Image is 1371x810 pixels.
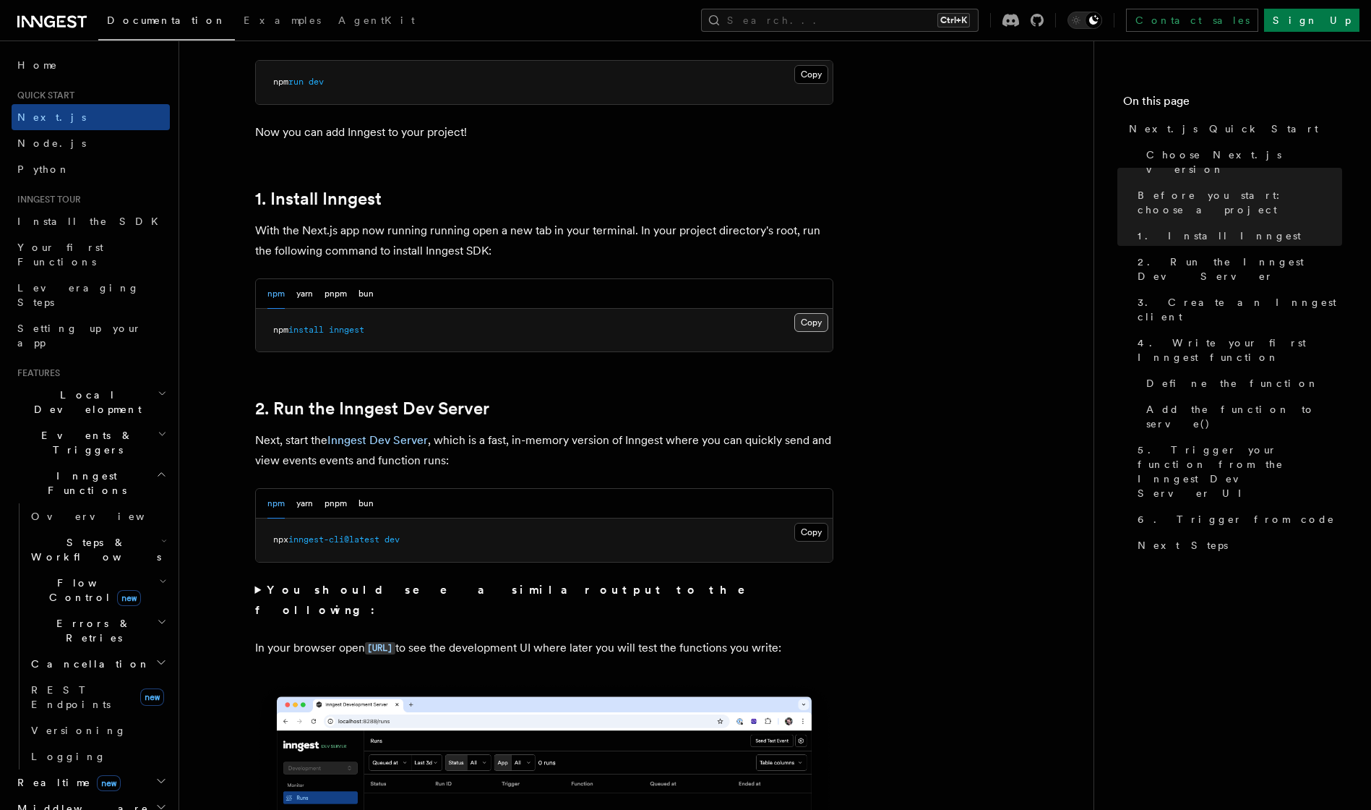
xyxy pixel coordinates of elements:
[255,638,833,659] p: In your browser open to see the development UI where later you will test the functions you write:
[1140,142,1342,182] a: Choose Next.js version
[25,616,157,645] span: Errors & Retries
[25,535,161,564] span: Steps & Workflows
[12,275,170,315] a: Leveraging Steps
[1067,12,1102,29] button: Toggle dark mode
[12,315,170,356] a: Setting up your app
[25,529,170,570] button: Steps & Workflows
[1132,289,1342,330] a: 3. Create an Inngest client
[325,489,347,519] button: pnpm
[98,4,235,40] a: Documentation
[17,58,58,72] span: Home
[267,279,285,309] button: npm
[296,279,313,309] button: yarn
[12,194,81,205] span: Inngest tour
[12,422,170,463] button: Events & Triggers
[325,279,347,309] button: pnpm
[25,651,170,677] button: Cancellation
[1138,188,1342,217] span: Before you start: choose a project
[244,14,321,26] span: Examples
[12,463,170,503] button: Inngest Functions
[117,590,141,606] span: new
[1132,330,1342,370] a: 4. Write your first Inngest function
[1132,506,1342,532] a: 6. Trigger from code
[255,122,833,142] p: Now you can add Inngest to your project!
[12,130,170,156] a: Node.js
[1146,402,1342,431] span: Add the function to serve()
[17,111,86,123] span: Next.js
[255,221,833,261] p: With the Next.js app now running running open a new tab in your terminal. In your project directo...
[794,523,828,542] button: Copy
[25,570,170,610] button: Flow Controlnew
[12,775,121,790] span: Realtime
[25,576,159,605] span: Flow Control
[1132,182,1342,223] a: Before you start: choose a project
[17,242,103,268] span: Your first Functions
[1140,370,1342,396] a: Define the function
[358,489,374,519] button: bun
[12,503,170,769] div: Inngest Functions
[1140,396,1342,437] a: Add the function to serve()
[1138,512,1335,526] span: 6. Trigger from code
[358,279,374,309] button: bun
[309,77,324,87] span: dev
[273,325,288,335] span: npm
[1132,223,1342,249] a: 1. Install Inngest
[273,534,288,545] span: npx
[794,313,828,332] button: Copy
[12,156,170,182] a: Python
[1138,295,1342,324] span: 3. Create an Inngest client
[107,14,226,26] span: Documentation
[384,534,400,545] span: dev
[255,583,766,617] strong: You should see a similar output to the following:
[1146,376,1319,391] span: Define the function
[31,751,106,762] span: Logging
[1146,148,1342,176] span: Choose Next.js version
[365,641,395,655] a: [URL]
[255,189,382,209] a: 1. Install Inngest
[338,14,415,26] span: AgentKit
[1138,538,1228,553] span: Next Steps
[31,684,111,710] span: REST Endpoints
[235,4,330,39] a: Examples
[1132,437,1342,506] a: 5. Trigger your function from the Inngest Dev Server UI
[17,163,70,175] span: Python
[12,104,170,130] a: Next.js
[12,769,170,796] button: Realtimenew
[31,511,180,522] span: Overview
[1138,443,1342,500] span: 5. Trigger your function from the Inngest Dev Server UI
[1264,9,1359,32] a: Sign Up
[1132,249,1342,289] a: 2. Run the Inngest Dev Server
[327,433,428,447] a: Inngest Dev Server
[12,382,170,422] button: Local Development
[255,430,833,471] p: Next, start the , which is a fast, in-memory version of Inngest where you can quickly send and vi...
[1138,229,1301,243] span: 1. Install Inngest
[12,52,170,78] a: Home
[12,208,170,234] a: Install the SDK
[1126,9,1258,32] a: Contact sales
[25,503,170,529] a: Overview
[288,325,324,335] span: install
[330,4,424,39] a: AgentKit
[97,775,121,791] span: new
[25,657,150,671] span: Cancellation
[17,216,167,227] span: Install the SDK
[365,642,395,655] code: [URL]
[288,77,304,87] span: run
[17,137,86,149] span: Node.js
[1123,116,1342,142] a: Next.js Quick Start
[1138,336,1342,364] span: 4. Write your first Inngest function
[25,743,170,769] a: Logging
[12,469,156,498] span: Inngest Functions
[17,323,142,349] span: Setting up your app
[794,65,828,84] button: Copy
[1138,255,1342,283] span: 2. Run the Inngest Dev Server
[140,688,164,706] span: new
[1123,93,1342,116] h4: On this page
[25,717,170,743] a: Versioning
[12,90,74,101] span: Quick start
[937,13,970,27] kbd: Ctrl+K
[288,534,379,545] span: inngest-cli@latest
[273,77,288,87] span: npm
[329,325,364,335] span: inngest
[255,398,489,419] a: 2. Run the Inngest Dev Server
